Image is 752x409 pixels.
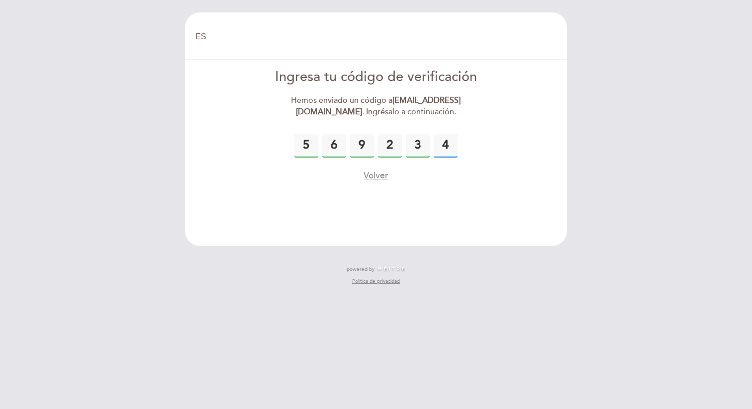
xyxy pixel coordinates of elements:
input: 0 [378,134,402,158]
a: Política de privacidad [352,278,400,285]
input: 0 [406,134,430,158]
span: powered by [347,266,375,273]
input: 0 [434,134,458,158]
input: 0 [350,134,374,158]
div: Hemos enviado un código a . Ingrésalo a continuación. [262,95,490,118]
strong: [EMAIL_ADDRESS][DOMAIN_NAME] [296,95,461,117]
input: 0 [294,134,318,158]
a: powered by [347,266,405,273]
img: MEITRE [377,267,405,272]
input: 0 [322,134,346,158]
button: Volver [364,169,388,182]
div: Ingresa tu código de verificación [262,68,490,87]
